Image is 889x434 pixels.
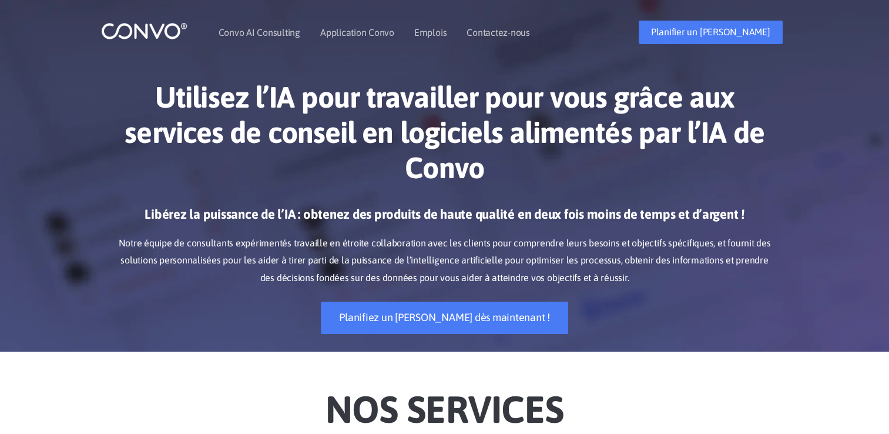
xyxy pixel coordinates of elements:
h1: Utilisez l’IA pour travailler pour vous grâce aux services de conseil en logiciels alimentés par ... [119,79,771,194]
a: Emplois [414,28,447,37]
img: logo_1.png [101,22,187,40]
a: Contactez-nous [467,28,530,37]
a: Application Convo [320,28,394,37]
h3: Libérez la puissance de l’IA : obtenez des produits de haute qualité en deux fois moins de temps ... [119,206,771,232]
a: Planifier un [PERSON_NAME] [639,21,783,44]
a: Planifiez un [PERSON_NAME] dès maintenant ! [321,302,568,334]
a: Convo AI Consulting [219,28,300,37]
p: Notre équipe de consultants expérimentés travaille en étroite collaboration avec les clients pour... [119,235,771,288]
